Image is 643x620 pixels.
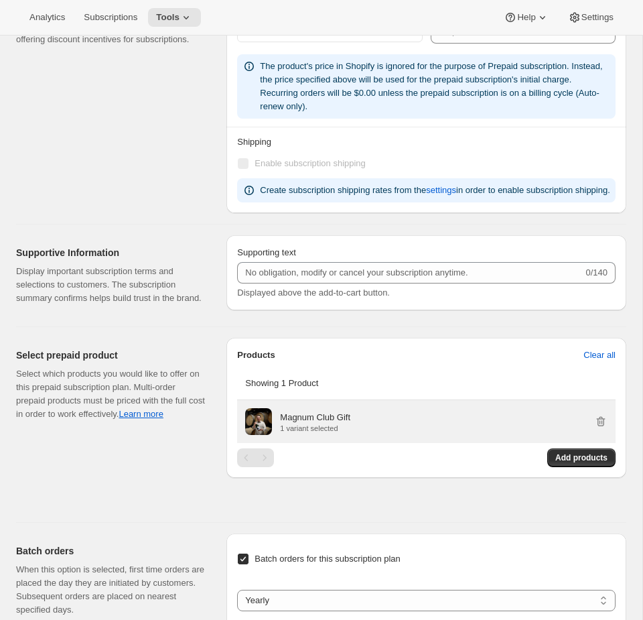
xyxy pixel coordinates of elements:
button: Settings [560,8,622,27]
span: Help [517,12,535,23]
img: Magnum Club Gift [245,408,272,435]
input: No obligation, modify or cancel your subscription anytime. [237,262,583,284]
span: Supporting text [237,247,295,257]
div: Select which products you would like to offer on this prepaid subscription plan. Multi-order prep... [16,367,205,421]
p: Shipping [237,135,616,149]
span: The product's price in Shopify is ignored for the purpose of Prepaid subscription. Instead, the p... [260,61,602,111]
span: Clear all [583,349,616,362]
button: Add products [547,448,616,467]
button: Clear all [575,345,624,366]
p: Display important subscription terms and selections to customers. The subscription summary confir... [16,265,205,305]
p: When this option is selected, first time orders are placed the day they are initiated by customer... [16,563,205,617]
a: Learn more [119,409,163,419]
span: Add products [555,452,608,463]
span: settings [426,184,456,197]
p: Products [237,349,275,362]
span: Settings [581,12,614,23]
span: Analytics [29,12,65,23]
h2: Supportive Information [16,246,205,259]
span: Create subscription shipping rates from the in order to enable subscription shipping. [260,185,610,195]
button: Tools [148,8,201,27]
button: Help [496,8,557,27]
h2: Select prepaid product [16,349,205,362]
span: Subscriptions [84,12,137,23]
span: Tools [156,12,180,23]
p: 1 variant selected [280,424,350,432]
span: Enable subscription shipping [255,158,366,168]
button: Subscriptions [76,8,145,27]
button: Analytics [21,8,73,27]
h2: Batch orders [16,544,205,558]
span: Batch orders for this subscription plan [255,554,401,564]
span: Displayed above the add-to-cart button. [237,288,390,298]
button: settings [418,180,464,201]
p: Magnum Club Gift [280,411,350,424]
nav: Pagination [237,448,274,467]
span: Showing 1 Product [245,378,318,388]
